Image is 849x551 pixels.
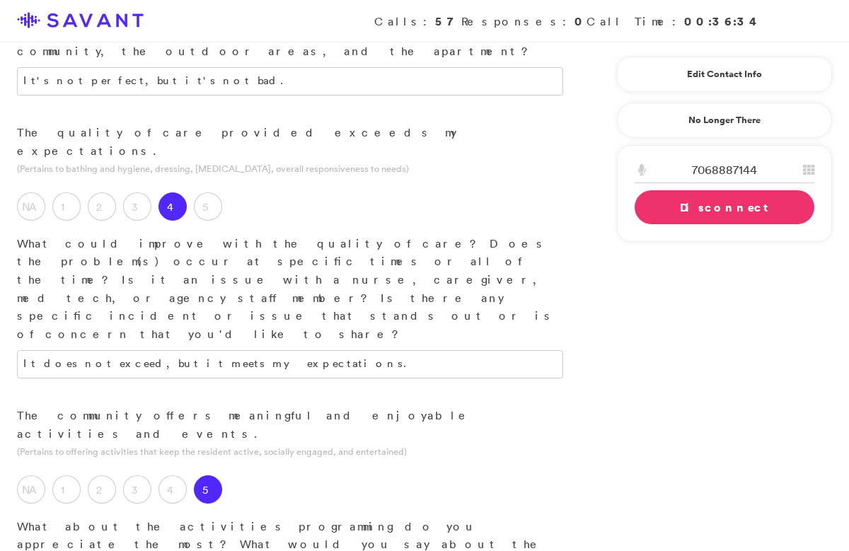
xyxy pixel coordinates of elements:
strong: 57 [435,13,461,29]
label: 1 [52,192,81,221]
label: 3 [123,475,151,504]
a: Edit Contact Info [635,63,814,86]
label: 5 [194,192,222,221]
label: NA [17,475,45,504]
p: The quality of care provided exceeds my expectations. [17,124,563,160]
p: The community offers meaningful and enjoyable activities and events. [17,407,563,443]
a: No Longer There [617,103,832,138]
label: 2 [88,192,116,221]
p: (Pertains to offering activities that keep the resident active, socially engaged, and entertained) [17,445,563,458]
label: 5 [194,475,222,504]
label: NA [17,192,45,221]
strong: 00:36:34 [684,13,761,29]
p: What could improve with the quality of care? Does the problem(s) occur at specific times or all o... [17,235,563,344]
strong: 0 [574,13,587,29]
label: 3 [123,192,151,221]
label: 1 [52,475,81,504]
label: 2 [88,475,116,504]
a: Disconnect [635,190,814,224]
p: (Pertains to bathing and hygiene, dressing, [MEDICAL_DATA], overall responsiveness to needs) [17,162,563,175]
label: 4 [158,475,187,504]
label: 4 [158,192,187,221]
